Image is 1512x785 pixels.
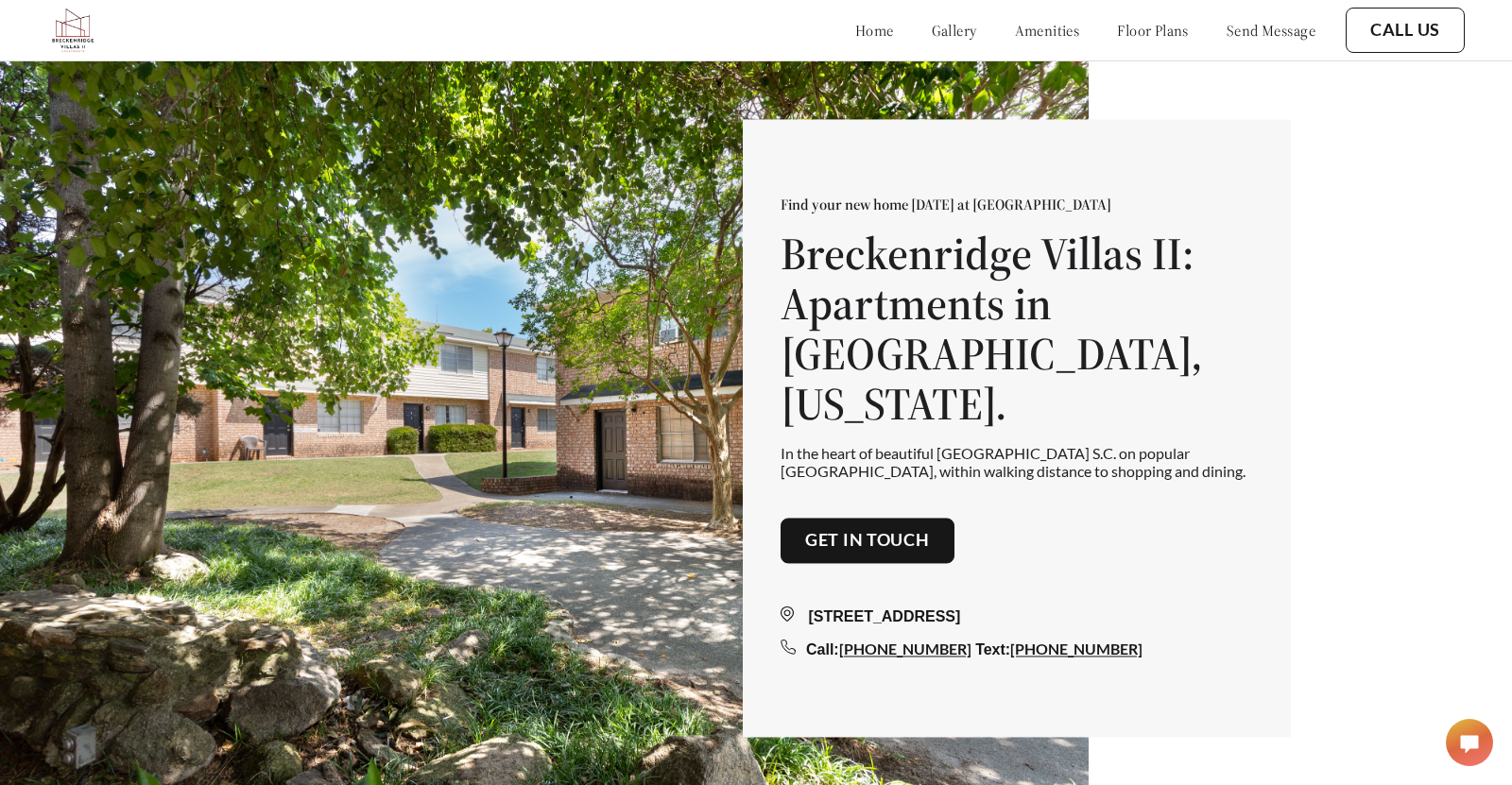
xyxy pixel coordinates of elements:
[1370,20,1440,41] a: Call Us
[839,640,971,657] a: [PHONE_NUMBER]
[47,5,98,56] img: bv2_logo.png
[855,21,894,40] a: home
[781,606,1253,628] div: [STREET_ADDRESS]
[975,641,1010,657] span: Text:
[1346,8,1465,53] button: Call Us
[781,444,1253,480] p: In the heart of beautiful [GEOGRAPHIC_DATA] S.C. on popular [GEOGRAPHIC_DATA], within walking dis...
[1010,640,1143,657] a: [PHONE_NUMBER]
[1015,21,1080,40] a: amenities
[781,196,1253,214] p: Find your new home [DATE] at [GEOGRAPHIC_DATA]
[932,21,977,40] a: gallery
[806,641,839,657] span: Call:
[781,519,954,564] button: Get in touch
[1227,21,1315,40] a: send message
[805,531,930,552] a: Get in touch
[1117,21,1189,40] a: floor plans
[781,230,1253,429] h1: Breckenridge Villas II: Apartments in [GEOGRAPHIC_DATA], [US_STATE].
